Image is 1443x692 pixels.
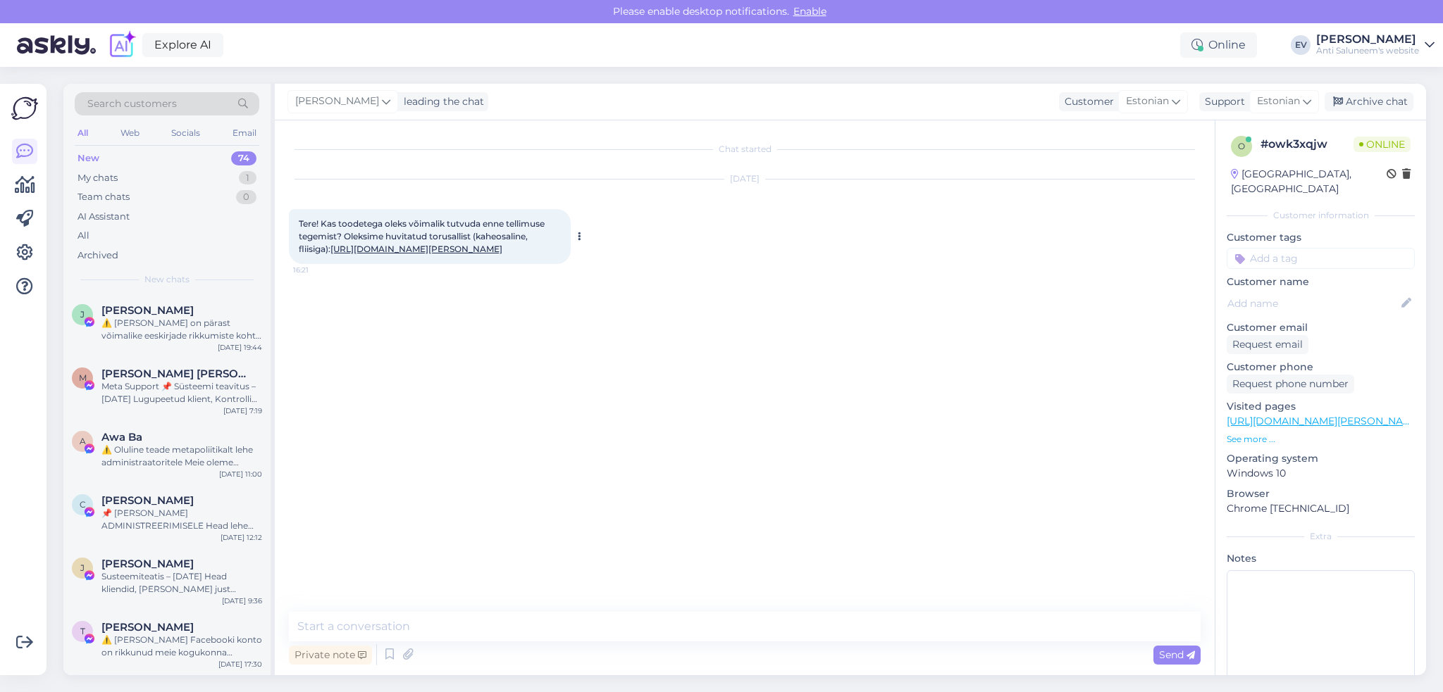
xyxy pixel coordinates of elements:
[1227,335,1308,354] div: Request email
[142,33,223,57] a: Explore AI
[80,499,86,510] span: C
[1238,141,1245,151] span: o
[101,634,262,659] div: ⚠️ [PERSON_NAME] Facebooki konto on rikkunud meie kogukonna standardeid. Meie süsteem on saanud p...
[1180,32,1257,58] div: Online
[101,367,248,380] span: Margot Carvajal Villavisencio
[1159,648,1195,661] span: Send
[1257,94,1300,109] span: Estonian
[78,210,130,224] div: AI Assistant
[789,5,831,18] span: Enable
[223,405,262,416] div: [DATE] 7:19
[1227,360,1415,375] p: Customer phone
[230,124,259,142] div: Email
[80,309,85,320] span: J
[78,249,118,263] div: Archived
[1261,136,1354,153] div: # owk3xqjw
[1199,94,1245,109] div: Support
[1227,466,1415,481] p: Windows 10
[293,265,346,275] span: 16:21
[1316,45,1419,56] div: Anti Saluneem's website
[78,171,118,185] div: My chats
[118,124,142,142] div: Web
[1126,94,1169,109] span: Estonian
[101,317,262,342] div: ⚠️ [PERSON_NAME] on pärast võimalike eeskirjade rikkumiste kohta käivat teavitust lisatud ajutist...
[101,304,194,317] span: Julia Stagno
[101,380,262,405] div: Meta Support 📌 Süsteemi teavitus – [DATE] Lugupeetud klient, Kontrolli käigus tuvastasime, et tei...
[101,507,262,532] div: 📌 [PERSON_NAME] ADMINISTREERIMISELE Head lehe administraatorid Regulaarse ülevaatuse ja hindamise...
[1231,167,1387,196] div: [GEOGRAPHIC_DATA], [GEOGRAPHIC_DATA]
[168,124,203,142] div: Socials
[1227,501,1415,516] p: Chrome [TECHNICAL_ID]
[289,143,1201,156] div: Chat started
[221,532,262,543] div: [DATE] 12:12
[1059,94,1114,109] div: Customer
[11,95,38,122] img: Askly Logo
[1227,399,1415,414] p: Visited pages
[101,494,194,507] span: Carmen Palacios
[1316,34,1419,45] div: [PERSON_NAME]
[1227,320,1415,335] p: Customer email
[330,244,502,254] a: [URL][DOMAIN_NAME][PERSON_NAME]
[1227,275,1415,289] p: Customer name
[78,151,99,165] div: New
[101,558,194,570] span: Jordi Priego Reies
[1227,415,1421,427] a: [URL][DOMAIN_NAME][PERSON_NAME]
[75,124,91,142] div: All
[1227,296,1399,311] input: Add name
[80,562,85,573] span: J
[87,96,177,111] span: Search customers
[1316,34,1435,56] a: [PERSON_NAME]Anti Saluneem's website
[1227,248,1415,269] input: Add a tag
[222,596,262,606] div: [DATE] 9:36
[219,469,262,479] div: [DATE] 11:00
[1291,35,1311,55] div: EV
[101,621,194,634] span: Tom Haja
[1227,486,1415,501] p: Browser
[1227,230,1415,245] p: Customer tags
[236,190,256,204] div: 0
[144,273,190,286] span: New chats
[1227,551,1415,566] p: Notes
[80,626,85,636] span: T
[1227,209,1415,222] div: Customer information
[107,30,137,60] img: explore-ai
[101,570,262,596] div: Susteemiteatis – [DATE] Head kliendid, [PERSON_NAME] just tagasisidet teie lehe sisu kohta. Paras...
[299,218,547,254] span: Tere! Kas toodetega oleks võimalik tutvuda enne tellimuse tegemist? Oleksime huvitatud torusallis...
[1325,92,1413,111] div: Archive chat
[295,94,379,109] span: [PERSON_NAME]
[239,171,256,185] div: 1
[79,372,87,383] span: M
[398,94,484,109] div: leading the chat
[1227,530,1415,543] div: Extra
[78,229,89,243] div: All
[1227,375,1354,394] div: Request phone number
[218,342,262,353] div: [DATE] 19:44
[80,436,86,446] span: A
[78,190,130,204] div: Team chats
[231,151,256,165] div: 74
[1354,137,1411,152] span: Online
[1227,433,1415,446] p: See more ...
[218,659,262,669] div: [DATE] 17:30
[289,646,372,665] div: Private note
[289,172,1201,185] div: [DATE]
[101,431,142,443] span: Awa Ba
[101,443,262,469] div: ⚠️ Oluline teade metapoliitikalt lehe administraatoritele Meie oleme metapoliitika tugimeeskond. ...
[1227,451,1415,466] p: Operating system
